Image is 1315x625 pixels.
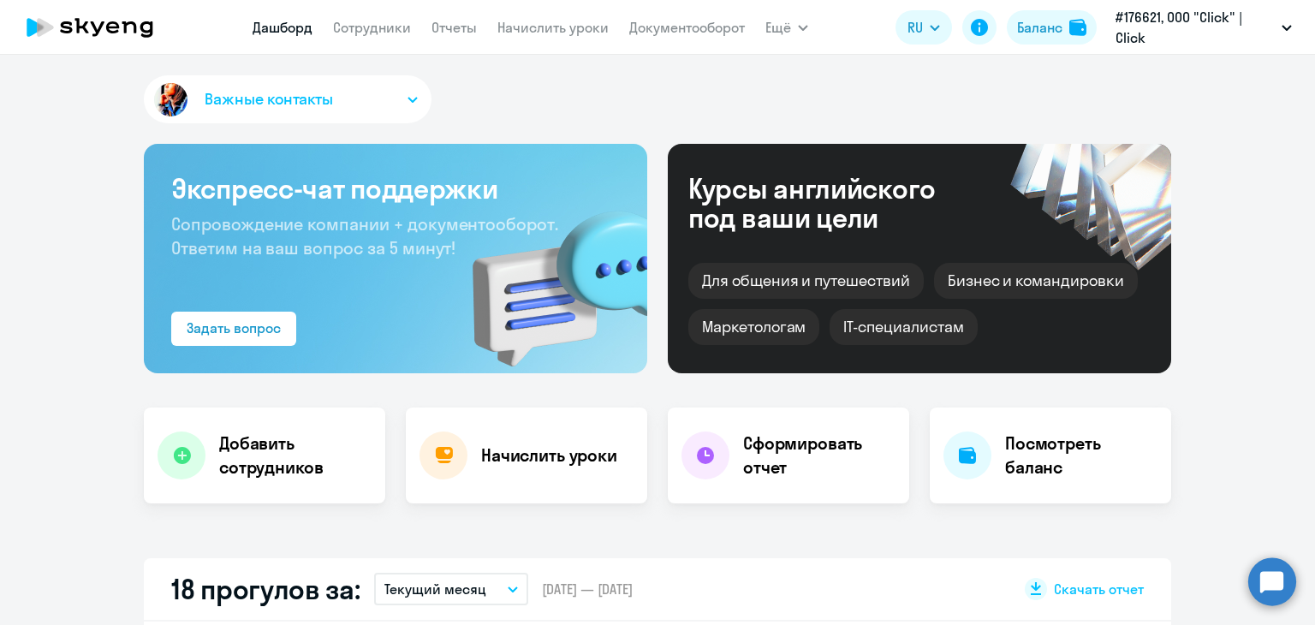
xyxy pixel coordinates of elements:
button: #176621, ООО "Click" | Click [1107,7,1300,48]
div: Бизнес и командировки [934,263,1138,299]
button: Балансbalance [1007,10,1097,45]
div: Маркетологам [688,309,819,345]
button: Задать вопрос [171,312,296,346]
a: Дашборд [253,19,312,36]
a: Документооборот [629,19,745,36]
div: Для общения и путешествий [688,263,924,299]
span: Важные контакты [205,88,333,110]
h4: Начислить уроки [481,443,617,467]
p: Текущий месяц [384,579,486,599]
img: avatar [151,80,191,120]
span: Скачать отчет [1054,580,1144,598]
h4: Добавить сотрудников [219,432,372,479]
h3: Экспресс-чат поддержки [171,171,620,205]
button: Текущий месяц [374,573,528,605]
h2: 18 прогулов за: [171,572,360,606]
div: IT-специалистам [830,309,977,345]
h4: Сформировать отчет [743,432,896,479]
span: Ещё [765,17,791,38]
h4: Посмотреть баланс [1005,432,1157,479]
button: RU [896,10,952,45]
a: Сотрудники [333,19,411,36]
p: #176621, ООО "Click" | Click [1116,7,1275,48]
a: Начислить уроки [497,19,609,36]
div: Задать вопрос [187,318,281,338]
button: Важные контакты [144,75,431,123]
img: balance [1069,19,1086,36]
span: RU [907,17,923,38]
span: Сопровождение компании + документооборот. Ответим на ваш вопрос за 5 минут! [171,213,558,259]
span: [DATE] — [DATE] [542,580,633,598]
div: Курсы английского под ваши цели [688,174,981,232]
img: bg-img [448,181,647,373]
div: Баланс [1017,17,1062,38]
button: Ещё [765,10,808,45]
a: Отчеты [431,19,477,36]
